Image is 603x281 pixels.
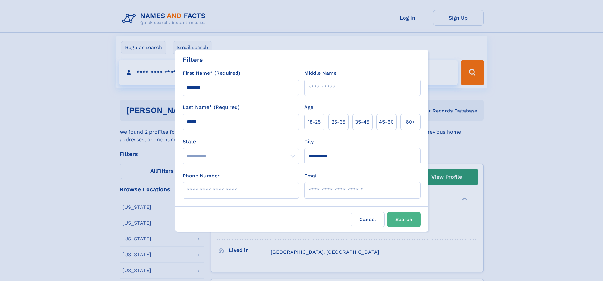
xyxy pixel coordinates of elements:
[406,118,415,126] span: 60+
[183,55,203,64] div: Filters
[304,69,336,77] label: Middle Name
[183,138,299,145] label: State
[331,118,345,126] span: 25‑35
[387,212,421,227] button: Search
[304,104,313,111] label: Age
[304,138,314,145] label: City
[304,172,318,180] label: Email
[183,69,240,77] label: First Name* (Required)
[183,172,220,180] label: Phone Number
[351,212,385,227] label: Cancel
[355,118,369,126] span: 35‑45
[183,104,240,111] label: Last Name* (Required)
[308,118,321,126] span: 18‑25
[379,118,394,126] span: 45‑60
